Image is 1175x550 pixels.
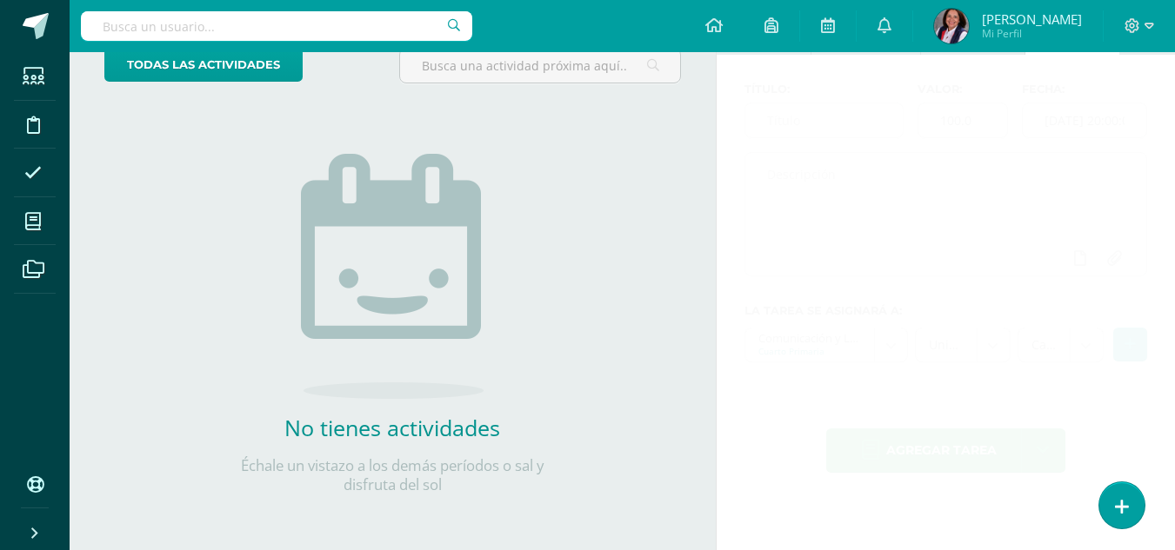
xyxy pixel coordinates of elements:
[918,103,1007,137] input: Puntos máximos
[916,328,1010,361] a: Unidad 3
[745,103,904,137] input: Título
[1023,103,1146,137] input: Fecha de entrega
[929,328,964,361] span: Unidad 3
[745,328,907,361] a: Comunicación y Lenguaje 'A'Cuarto Primaria
[400,49,679,83] input: Busca una actividad próxima aquí...
[744,83,905,96] label: Título:
[982,26,1082,41] span: Mi Perfil
[982,10,1082,28] span: [PERSON_NAME]
[886,429,997,472] span: Agregar tarea
[218,456,566,494] p: Échale un vistazo a los demás períodos o sal y disfruta del sol
[758,328,861,345] div: Comunicación y Lenguaje 'A'
[758,345,861,357] div: Cuarto Primaria
[81,11,472,41] input: Busca un usuario...
[918,83,1008,96] label: Valor:
[301,154,484,399] img: no_activities.png
[218,413,566,442] h2: No tienes actividades
[104,48,303,82] a: todas las Actividades
[1018,328,1103,361] a: Caligrafía (5.0%)
[1031,328,1057,361] span: Caligrafía (5.0%)
[744,304,1147,317] label: La tarea se asignará a:
[1022,83,1147,96] label: Fecha:
[934,9,969,43] img: f462a79cdc2247d5a0d3055b91035c57.png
